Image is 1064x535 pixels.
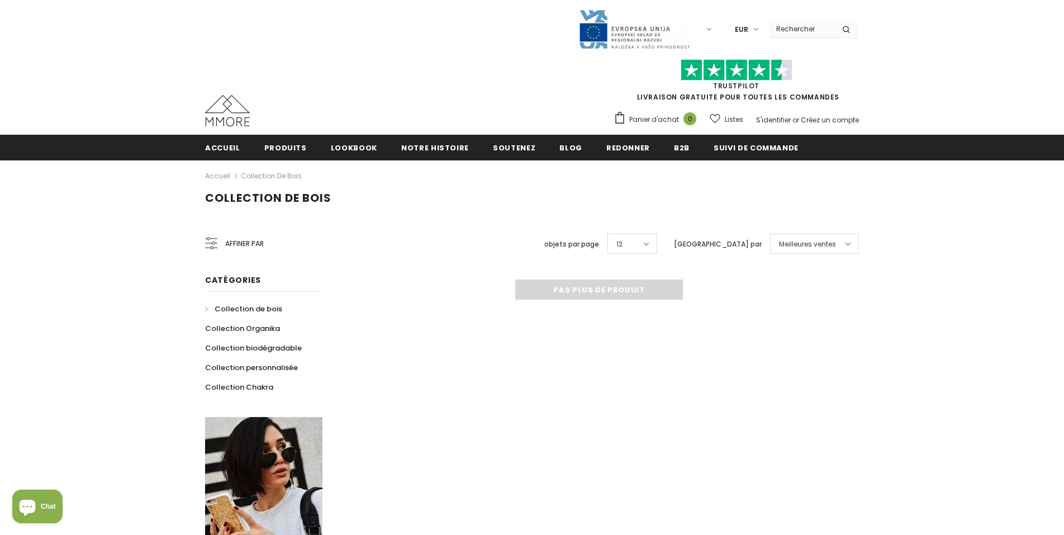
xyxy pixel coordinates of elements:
[714,135,799,160] a: Suivi de commande
[493,135,535,160] a: soutenez
[714,143,799,153] span: Suivi de commande
[801,115,859,125] a: Créez un compte
[683,112,696,125] span: 0
[614,111,702,128] a: Panier d'achat 0
[606,135,650,160] a: Redonner
[616,239,623,250] span: 12
[614,64,859,102] span: LIVRAISON GRATUITE POUR TOUTES LES COMMANDES
[9,490,66,526] inbox-online-store-chat: Shopify online store chat
[205,299,282,319] a: Collection de bois
[264,143,307,153] span: Produits
[674,239,762,250] label: [GEOGRAPHIC_DATA] par
[205,319,280,338] a: Collection Organika
[725,114,743,125] span: Listes
[578,9,690,50] img: Javni Razpis
[629,114,679,125] span: Panier d'achat
[769,21,834,37] input: Search Site
[544,239,599,250] label: objets par page
[205,274,261,286] span: Catégories
[735,24,748,35] span: EUR
[205,323,280,334] span: Collection Organika
[205,338,302,358] a: Collection biodégradable
[713,81,759,91] a: TrustPilot
[205,362,298,373] span: Collection personnalisée
[674,143,690,153] span: B2B
[215,304,282,314] span: Collection de bois
[559,143,582,153] span: Blog
[674,135,690,160] a: B2B
[331,135,377,160] a: Lookbook
[225,238,264,250] span: Affiner par
[559,135,582,160] a: Blog
[241,171,302,181] a: Collection de bois
[205,343,302,353] span: Collection biodégradable
[205,377,273,397] a: Collection Chakra
[205,382,273,392] span: Collection Chakra
[401,143,469,153] span: Notre histoire
[779,239,836,250] span: Meilleures ventes
[205,190,331,206] span: Collection de bois
[606,143,650,153] span: Redonner
[264,135,307,160] a: Produits
[578,24,690,34] a: Javni Razpis
[205,95,250,126] img: Cas MMORE
[710,110,743,129] a: Listes
[331,143,377,153] span: Lookbook
[205,143,240,153] span: Accueil
[681,59,792,81] img: Faites confiance aux étoiles pilotes
[205,358,298,377] a: Collection personnalisée
[401,135,469,160] a: Notre histoire
[205,135,240,160] a: Accueil
[493,143,535,153] span: soutenez
[205,169,230,183] a: Accueil
[756,115,791,125] a: S'identifier
[792,115,799,125] span: or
